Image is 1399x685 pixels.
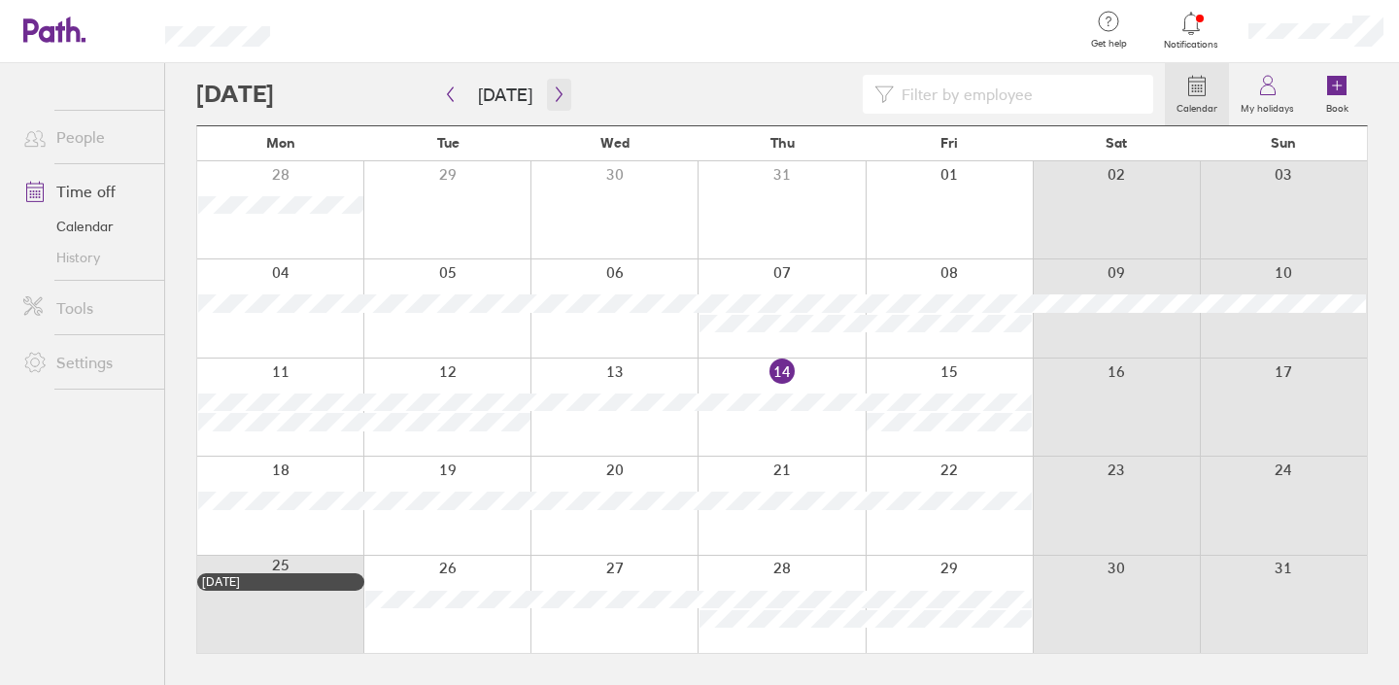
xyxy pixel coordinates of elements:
[1314,97,1360,115] label: Book
[600,135,630,151] span: Wed
[202,575,359,589] div: [DATE]
[1165,97,1229,115] label: Calendar
[1077,38,1141,50] span: Get help
[8,118,164,156] a: People
[266,135,295,151] span: Mon
[770,135,795,151] span: Thu
[1160,39,1223,51] span: Notifications
[1271,135,1296,151] span: Sun
[462,79,548,111] button: [DATE]
[894,76,1142,113] input: Filter by employee
[8,343,164,382] a: Settings
[8,289,164,327] a: Tools
[940,135,958,151] span: Fri
[8,172,164,211] a: Time off
[8,211,164,242] a: Calendar
[437,135,460,151] span: Tue
[1165,63,1229,125] a: Calendar
[8,242,164,273] a: History
[1229,63,1306,125] a: My holidays
[1106,135,1127,151] span: Sat
[1229,97,1306,115] label: My holidays
[1306,63,1368,125] a: Book
[1160,10,1223,51] a: Notifications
